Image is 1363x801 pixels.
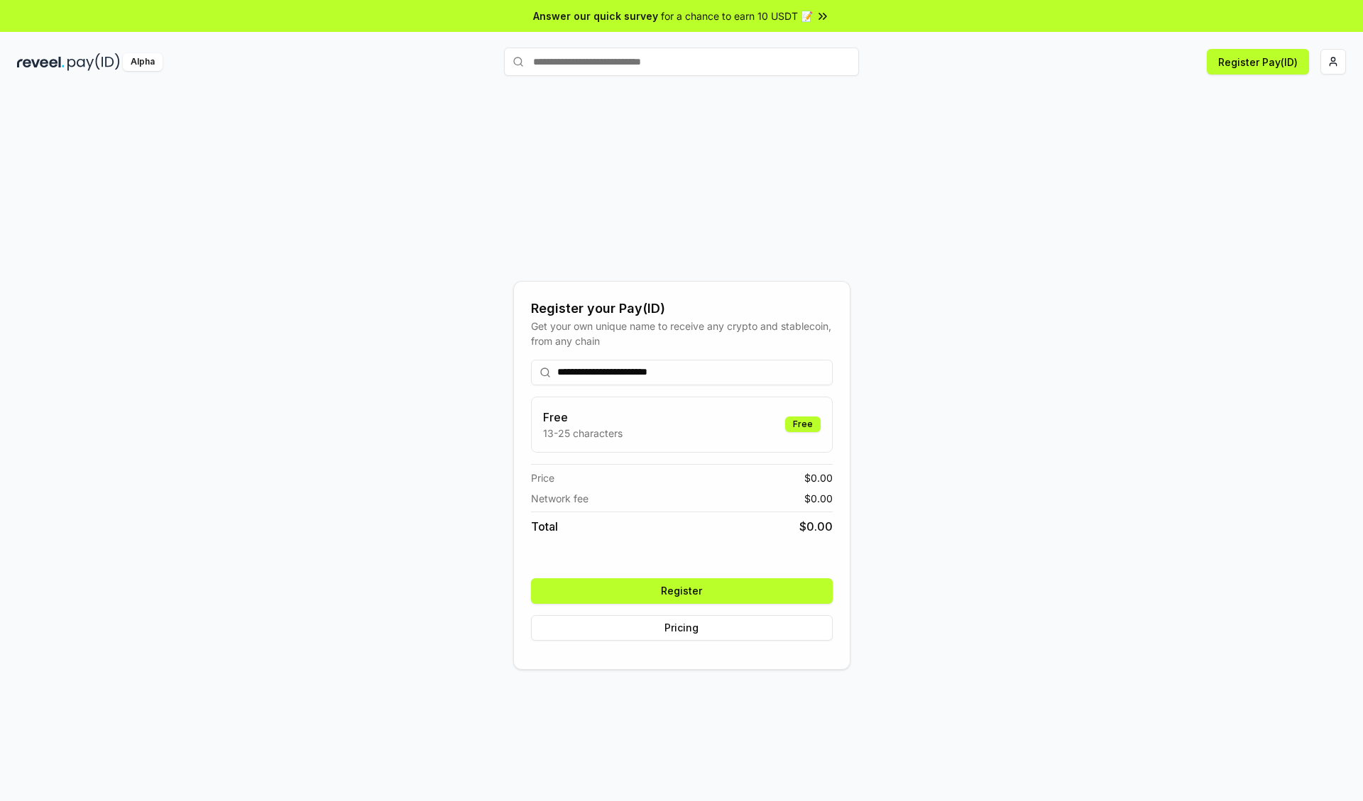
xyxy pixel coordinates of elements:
[804,470,833,485] span: $ 0.00
[1207,49,1309,74] button: Register Pay(ID)
[123,53,163,71] div: Alpha
[531,491,589,506] span: Network fee
[531,319,833,348] div: Get your own unique name to receive any crypto and stablecoin, from any chain
[17,53,65,71] img: reveel_dark
[785,416,821,432] div: Free
[531,518,558,535] span: Total
[531,615,833,641] button: Pricing
[543,409,623,426] h3: Free
[799,518,833,535] span: $ 0.00
[543,426,623,441] p: 13-25 characters
[531,299,833,319] div: Register your Pay(ID)
[531,470,554,485] span: Price
[531,578,833,604] button: Register
[533,9,658,23] span: Answer our quick survey
[67,53,120,71] img: pay_id
[661,9,813,23] span: for a chance to earn 10 USDT 📝
[804,491,833,506] span: $ 0.00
